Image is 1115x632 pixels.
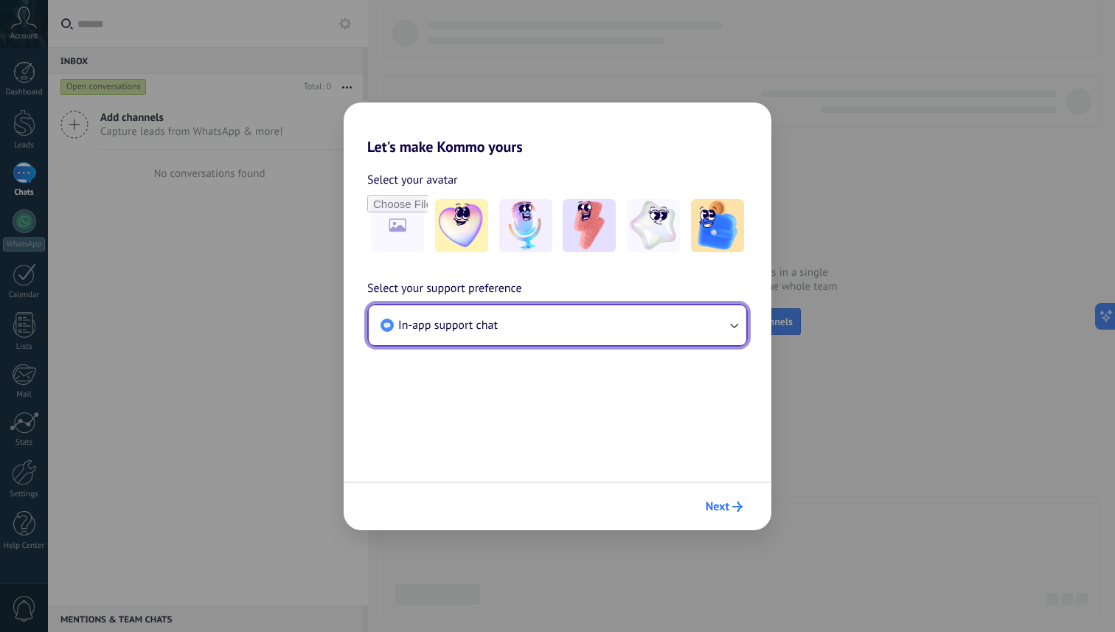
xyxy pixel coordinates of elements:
[435,199,488,252] img: -1.jpeg
[563,199,616,252] img: -3.jpeg
[699,494,749,519] button: Next
[367,279,522,299] span: Select your support preference
[627,199,680,252] img: -4.jpeg
[398,318,498,333] span: In-app support chat
[706,501,729,512] span: Next
[369,305,746,345] button: In-app support chat
[344,103,771,156] h2: Let's make Kommo yours
[691,199,744,252] img: -5.jpeg
[367,170,458,190] span: Select your avatar
[499,199,552,252] img: -2.jpeg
